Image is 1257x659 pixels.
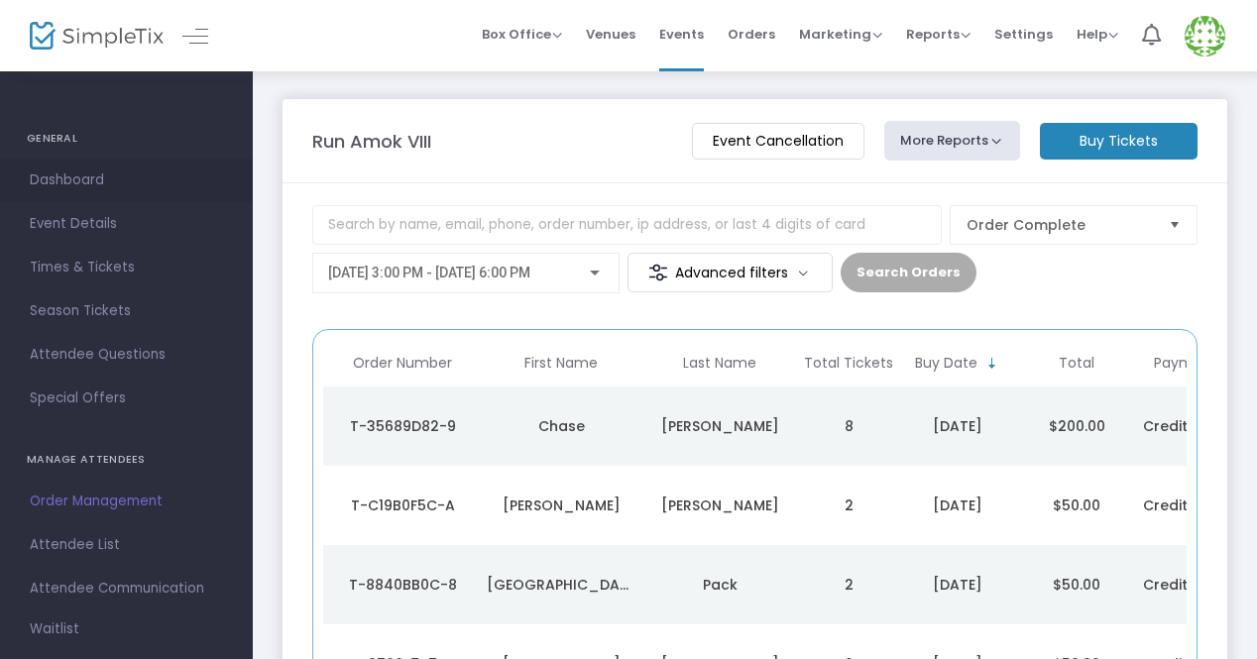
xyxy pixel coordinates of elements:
span: Credit Card [1143,416,1228,436]
m-button: Buy Tickets [1040,123,1198,160]
m-button: Event Cancellation [692,123,864,160]
span: [DATE] 3:00 PM - [DATE] 6:00 PM [328,265,530,280]
input: Search by name, email, phone, order number, ip address, or last 4 digits of card [312,205,942,245]
button: More Reports [884,121,1021,161]
td: 2 [799,466,898,545]
td: 2 [799,545,898,624]
div: T-35689D82-9 [328,416,477,436]
h4: GENERAL [27,119,226,159]
div: 8/11/2025 [903,495,1012,515]
td: $50.00 [1017,466,1136,545]
span: First Name [524,355,598,372]
span: Season Tickets [30,298,223,324]
div: JoEllen [487,495,635,515]
span: Marketing [799,25,882,44]
div: Koedel [645,416,794,436]
span: Orders [728,9,775,59]
span: Attendee Questions [30,342,223,368]
td: 8 [799,386,898,466]
span: Waitlist [30,619,79,639]
span: Attendee List [30,532,223,558]
div: Pack [645,575,794,595]
span: Times & Tickets [30,255,223,280]
button: Select [1161,206,1189,244]
span: Venues [586,9,635,59]
span: Attendee Communication [30,576,223,602]
span: Event Details [30,211,223,237]
span: Total [1059,355,1094,372]
div: T-C19B0F5C-A [328,495,477,515]
span: Order Management [30,489,223,514]
td: $200.00 [1017,386,1136,466]
span: Credit Card [1143,575,1228,595]
div: Sydney [487,575,635,595]
span: Credit Card [1143,495,1228,515]
span: Payment [1154,355,1217,372]
span: Order Complete [967,215,1153,235]
span: Settings [994,9,1053,59]
div: Marsh [645,495,794,515]
m-panel-title: Run Amok VIII [312,128,431,155]
span: Buy Date [915,355,977,372]
img: filter [648,263,668,282]
div: 8/6/2025 [903,575,1012,595]
td: $50.00 [1017,545,1136,624]
m-button: Advanced filters [628,253,833,292]
div: T-8840BB0C-8 [328,575,477,595]
span: Last Name [683,355,756,372]
span: Sortable [984,356,1000,372]
div: Chase [487,416,635,436]
span: Box Office [482,25,562,44]
span: Dashboard [30,167,223,193]
span: Reports [906,25,971,44]
div: 8/11/2025 [903,416,1012,436]
th: Total Tickets [799,340,898,386]
span: Help [1077,25,1118,44]
span: Special Offers [30,385,223,411]
span: Order Number [353,355,452,372]
h4: MANAGE ATTENDEES [27,440,226,480]
span: Events [659,9,704,59]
